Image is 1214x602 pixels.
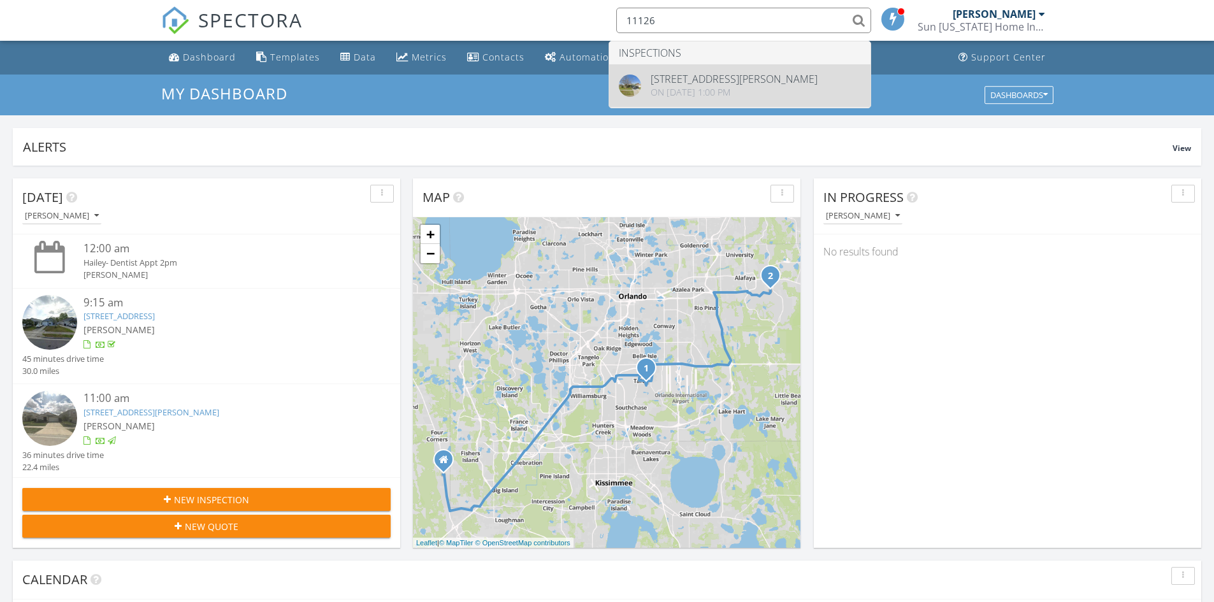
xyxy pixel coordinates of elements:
div: Alerts [23,138,1173,155]
a: Data [335,46,381,69]
img: streetview [22,295,77,350]
div: Data [354,51,376,63]
a: Automations (Basic) [540,46,625,69]
a: SPECTORA [161,17,303,44]
a: [STREET_ADDRESS][PERSON_NAME] [83,406,219,418]
a: [STREET_ADDRESS] [83,310,155,322]
a: © MapTiler [439,539,473,547]
div: Support Center [971,51,1046,63]
a: Leaflet [416,539,437,547]
div: [STREET_ADDRESS][PERSON_NAME] [651,74,818,84]
div: 12:00 am [83,241,360,257]
button: Dashboards [985,86,1053,104]
div: Sun Florida Home Inspections, Inc. [918,20,1045,33]
span: New Inspection [174,493,249,506]
span: In Progress [823,189,904,206]
div: On [DATE] 1:00 pm [651,87,818,97]
span: [PERSON_NAME] [83,420,155,432]
span: New Quote [185,520,238,533]
div: [PERSON_NAME] [25,211,99,220]
div: 30.0 miles [22,365,104,377]
div: Automations [560,51,620,63]
button: New Quote [22,515,391,538]
img: streetview [22,391,77,445]
a: Dashboard [164,46,241,69]
div: [PERSON_NAME] [953,8,1036,20]
img: streetview [619,75,641,97]
div: Hailey- Dentist Appt 2pm [83,257,360,269]
span: SPECTORA [198,6,303,33]
button: New Inspection [22,488,391,511]
img: The Best Home Inspection Software - Spectora [161,6,189,34]
div: 1121 Seneca Falls Dr, Orlando, FL 32828 [770,275,778,283]
button: [PERSON_NAME] [823,208,902,225]
div: | [413,538,574,548]
a: © OpenStreetMap contributors [475,539,570,547]
a: Zoom out [421,244,440,263]
a: Templates [251,46,325,69]
li: Inspections [609,41,871,64]
div: No results found [814,234,1201,269]
a: 11:00 am [STREET_ADDRESS][PERSON_NAME] [PERSON_NAME] 36 minutes drive time 22.4 miles [22,391,391,473]
span: [DATE] [22,189,63,206]
span: View [1173,143,1191,154]
div: 36 minutes drive time [22,449,104,461]
a: 9:15 am [STREET_ADDRESS] [PERSON_NAME] 45 minutes drive time 30.0 miles [22,295,391,378]
div: Metrics [412,51,447,63]
div: Dashboards [990,90,1048,99]
div: Templates [270,51,320,63]
div: Dashboard [183,51,236,63]
div: 45 minutes drive time [22,353,104,365]
a: Support Center [953,46,1051,69]
span: Map [423,189,450,206]
i: 1 [644,364,649,373]
div: Contacts [482,51,524,63]
div: [PERSON_NAME] [826,211,900,220]
div: [PERSON_NAME] [83,269,360,281]
span: My Dashboard [161,83,287,104]
div: 22.4 miles [22,461,104,473]
span: [PERSON_NAME] [83,324,155,336]
a: Metrics [391,46,452,69]
div: 9644 Hollyhill Dr, Orlando, FL 32824 [646,368,654,375]
a: Contacts [462,46,530,69]
div: 9:15 am [83,295,360,311]
span: Calendar [22,571,87,588]
i: 2 [768,272,773,281]
div: 11:00 am [83,391,360,406]
a: Zoom in [421,225,440,244]
div: 314 Nottingham Way, Davenport FL 33897 [444,459,451,467]
input: Search everything... [616,8,871,33]
button: [PERSON_NAME] [22,208,101,225]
